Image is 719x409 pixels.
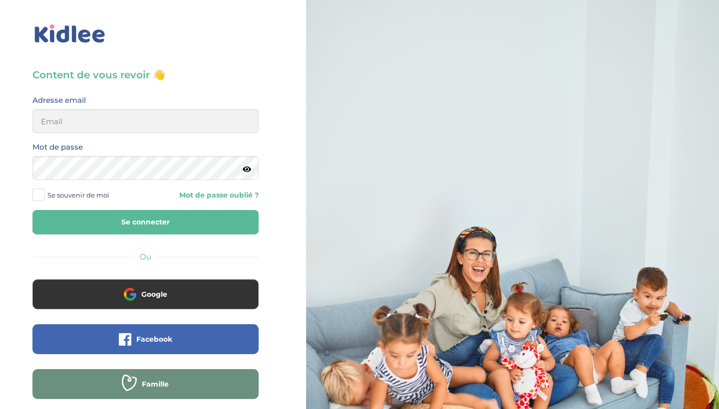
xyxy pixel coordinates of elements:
a: Mot de passe oublié ? [153,191,258,200]
span: Se souvenir de moi [47,189,109,202]
span: Ou [140,252,151,261]
span: Famille [142,379,169,389]
a: Google [32,296,259,306]
input: Email [32,109,259,133]
label: Adresse email [32,94,86,107]
img: facebook.png [119,333,131,346]
button: Google [32,279,259,309]
button: Se connecter [32,210,259,234]
button: Famille [32,369,259,399]
label: Mot de passe [32,141,83,154]
h3: Content de vous revoir 👋 [32,68,259,82]
button: Facebook [32,324,259,354]
a: Facebook [32,341,259,351]
img: logo_kidlee_bleu [32,22,107,45]
span: Google [141,289,167,299]
span: Facebook [136,334,172,344]
a: Famille [32,386,259,396]
img: google.png [124,288,136,300]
